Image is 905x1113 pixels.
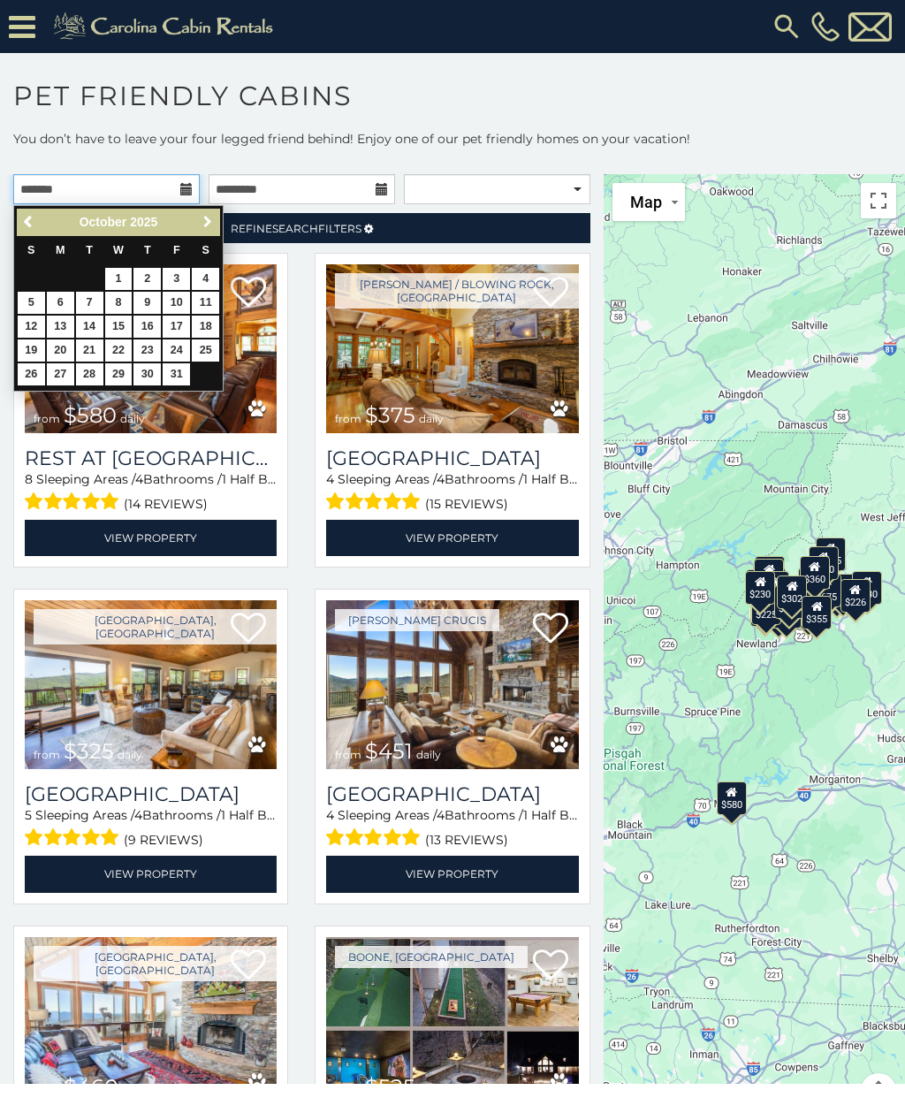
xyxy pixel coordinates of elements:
a: Add to favorites [231,275,266,312]
span: 8 [25,471,33,487]
a: 2 [133,268,161,290]
a: [GEOGRAPHIC_DATA], [GEOGRAPHIC_DATA] [34,946,277,981]
span: Search [272,222,318,235]
a: Next [196,211,218,233]
div: $930 [852,571,882,605]
span: daily [419,412,444,425]
span: daily [120,412,145,425]
span: from [34,748,60,761]
span: Previous [22,215,36,229]
div: $380 [828,573,858,606]
div: $225 [751,591,781,625]
img: Mile High Lodge [25,937,277,1106]
a: Cucumber Tree Lodge from $451 daily [326,600,578,769]
a: 31 [163,363,190,385]
div: $360 [800,555,830,589]
img: Khaki-logo.png [44,9,288,44]
span: from [335,412,361,425]
span: Tuesday [86,244,93,256]
a: 11 [192,292,219,314]
a: View Property [25,856,277,892]
a: Mile High Lodge from $460 daily [25,937,277,1106]
a: Add to favorites [533,948,568,985]
span: October [80,215,127,229]
a: View Property [326,856,578,892]
a: 26 [18,363,45,385]
div: $230 [745,571,775,605]
span: 4 [437,807,445,823]
a: [GEOGRAPHIC_DATA] [326,782,578,806]
a: Add to favorites [533,611,568,648]
span: 4 [134,807,142,823]
span: Map [630,193,662,211]
div: $325 [755,556,785,590]
a: 1 [105,268,133,290]
img: Wildlife Manor [326,937,578,1106]
span: Saturday [202,244,209,256]
span: $580 [64,402,117,428]
h3: Rest at Mountain Crest [25,446,277,470]
img: Mountain Song Lodge [326,264,578,433]
a: [PERSON_NAME] Crucis [335,609,499,631]
span: 1 Half Baths / [222,471,302,487]
a: Previous [19,211,41,233]
span: 4 [326,471,334,487]
a: [GEOGRAPHIC_DATA], [GEOGRAPHIC_DATA] [34,609,277,644]
span: daily [118,748,142,761]
span: Monday [56,244,65,256]
span: $325 [64,738,114,764]
span: Wednesday [113,244,124,256]
span: 4 [135,471,143,487]
span: (14 reviews) [124,492,208,515]
a: 3 [163,268,190,290]
span: 4 [326,807,334,823]
a: [PERSON_NAME] / Blowing Rock, [GEOGRAPHIC_DATA] [335,273,578,309]
a: 25 [192,339,219,362]
a: 14 [76,316,103,338]
span: Refine Filters [231,222,361,235]
span: Thursday [144,244,151,256]
span: 2025 [130,215,157,229]
div: $226 [840,579,871,613]
a: Wildlife Manor from $525 daily [326,937,578,1106]
span: Next [201,215,215,229]
span: (9 reviews) [124,828,203,851]
a: 18 [192,316,219,338]
a: View Property [25,520,277,556]
a: 17 [163,316,190,338]
div: Sleeping Areas / Bathrooms / Sleeps: [326,470,578,515]
span: 1 Half Baths / [523,807,604,823]
a: Beech Mountain Vista from $325 daily [25,600,277,769]
a: 16 [133,316,161,338]
a: [GEOGRAPHIC_DATA] [326,446,578,470]
a: 4 [192,268,219,290]
div: $580 [717,781,747,814]
a: 29 [105,363,133,385]
a: 27 [47,363,74,385]
a: 24 [163,339,190,362]
span: 4 [437,471,445,487]
span: from [335,748,361,761]
div: $525 [816,537,846,570]
a: Mountain Song Lodge from $375 daily [326,264,578,433]
button: Map camera controls [861,1073,896,1109]
span: $460 [64,1074,118,1100]
div: $675 [811,574,841,607]
img: search-regular.svg [771,11,802,42]
a: 10 [163,292,190,314]
span: 5 [25,807,32,823]
h3: Cucumber Tree Lodge [326,782,578,806]
h3: Mountain Song Lodge [326,446,578,470]
span: 1 Half Baths / [523,471,604,487]
div: Sleeping Areas / Bathrooms / Sleeps: [326,806,578,851]
a: 5 [18,292,45,314]
img: Beech Mountain Vista [25,600,277,769]
a: 15 [105,316,133,338]
a: 19 [18,339,45,362]
span: from [34,412,60,425]
a: 23 [133,339,161,362]
a: 13 [47,316,74,338]
span: Sunday [27,244,34,256]
span: (13 reviews) [425,828,508,851]
div: $310 [754,558,784,591]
